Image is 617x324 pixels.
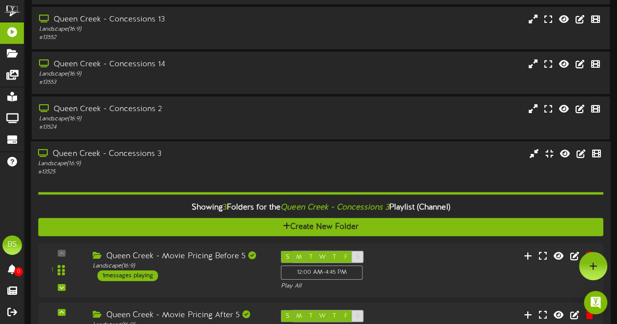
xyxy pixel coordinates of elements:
button: Create New Folder [38,218,603,236]
div: Queen Creek - Movie Pricing After 5 [93,310,266,321]
div: 1 messages playing [98,270,158,281]
div: Landscape ( 16:9 ) [39,115,265,123]
div: # 13553 [39,78,265,87]
div: Queen Creek - Concessions 13 [39,14,265,25]
span: 3 [223,203,227,211]
div: Queen Creek - Movie Pricing Before 5 [93,250,266,262]
div: Play All [281,282,408,290]
span: F [344,253,348,260]
span: M [296,253,302,260]
span: T [333,253,336,260]
i: Queen Creek - Concessions 3 [280,203,389,211]
div: Open Intercom Messenger [584,291,607,314]
div: Landscape ( 16:9 ) [39,25,265,34]
span: S [286,313,289,320]
div: Landscape ( 16:9 ) [93,262,266,270]
div: Queen Creek - Concessions 2 [39,104,265,115]
span: W [319,313,326,320]
span: T [309,253,313,260]
div: Landscape ( 16:9 ) [38,160,265,168]
div: # 13525 [38,168,265,176]
span: M [296,313,302,320]
span: T [333,313,336,320]
span: S [356,253,359,260]
span: T [309,313,313,320]
div: # 13552 [39,34,265,42]
div: 12:00 AM - 4:45 PM [281,265,363,279]
div: BS [2,235,22,255]
div: Showing Folders for the Playlist (Channel) [31,197,611,218]
div: Queen Creek - Concessions 14 [39,59,265,70]
div: # 13524 [39,123,265,132]
div: Queen Creek - Concessions 3 [38,149,265,160]
span: F [344,313,348,320]
span: W [319,253,326,260]
span: 0 [14,267,23,276]
span: S [286,253,289,260]
div: Landscape ( 16:9 ) [39,70,265,78]
span: S [356,313,359,320]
